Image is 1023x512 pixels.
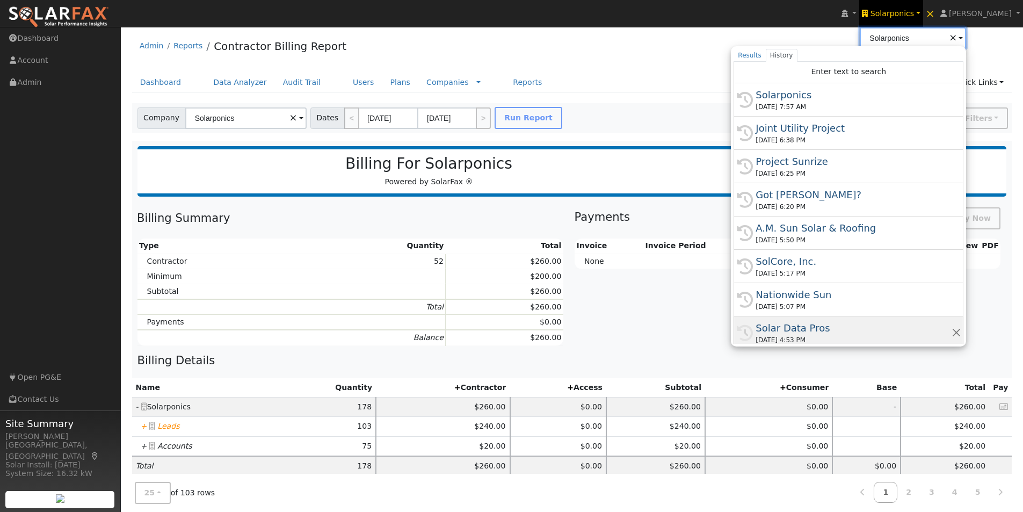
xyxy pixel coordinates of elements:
td: None [575,254,1000,269]
td: 178 [275,398,376,417]
th: Type [137,239,310,254]
td: 52 [310,254,446,269]
span: Solarponics [870,9,914,18]
img: SolarFax [8,6,109,28]
th: Invoice Period [643,239,773,254]
div: [DATE] 6:25 PM [756,169,951,178]
button: Run Report [495,107,562,129]
div: SolCore, Inc. [756,254,951,269]
span: × [289,112,298,123]
td: $0.00 [510,417,607,436]
div: Joint Utility Project [756,121,951,135]
td: Subtotal [137,284,310,300]
td: Min: $200, Actual: $260 [446,284,563,300]
span: Enter text to search [811,67,886,76]
i: + [141,422,147,430]
i: History [737,325,753,341]
td: $0.00 [510,398,607,417]
div: [DATE] 6:38 PM [756,135,951,145]
td: 178 [275,456,376,476]
i: History [737,192,753,208]
a: History [766,49,797,62]
a: Dashboard [132,73,190,92]
i: History [737,92,753,108]
i: History [737,158,753,175]
td: Min: $200 [901,436,989,456]
div: [GEOGRAPHIC_DATA], [GEOGRAPHIC_DATA] [5,439,115,462]
button: Pay Now [945,207,1000,229]
a: 4 [943,482,967,503]
th: View [956,239,980,254]
div: Base [836,382,897,393]
a: 3 [920,482,944,503]
td: $0.00 [446,315,563,330]
td: $260.00 [376,456,510,476]
i: History [737,292,753,308]
td: $240.00 [376,417,510,436]
th: Invoice [575,239,643,254]
div: Pay [993,382,1008,393]
div: System Size: 16.32 kW [5,468,115,479]
td: $200.00 [446,269,563,284]
td: $260.00 [901,456,989,476]
a: Map [90,452,100,460]
td: 75 [275,436,376,456]
h4: Billing Summary [137,211,571,225]
div: Project Sunrize [756,154,951,169]
td: $0.00 [705,417,832,436]
a: 5 [966,482,990,503]
td: $20.00 [376,436,510,456]
a: Companies [426,78,469,86]
div: Solarponics [756,88,951,102]
div: Solar Data Pros [756,321,951,335]
a: Plans [382,73,418,92]
button: 25 [135,482,171,504]
div: Got [PERSON_NAME]? [756,188,951,202]
td: $260.00 [376,398,510,417]
a: 2 [897,482,920,503]
td: $0.00 [510,436,607,456]
span: s [988,114,992,122]
td: Payments [137,315,310,330]
span: of 103 rows [135,482,215,504]
div: A.M. Sun Solar & Roofing [756,221,951,235]
button: Remove this history [951,327,961,338]
span: Company [137,107,186,129]
a: Audit Trail [275,73,329,92]
a: Data Analyzer [205,73,275,92]
div: [PERSON_NAME] [5,431,115,442]
i: History [737,258,753,275]
div: Quantity [279,382,372,393]
div: Name [136,382,272,393]
td: $0.00 [705,456,832,476]
td: $0.00 [510,456,607,476]
td: $240.00 [606,417,705,436]
button: 0Filters [942,107,1008,129]
div: Access [514,382,603,393]
i: - [136,402,139,411]
div: Subtotal [610,382,701,393]
h4: Payments [574,210,629,227]
i: Leads [157,422,179,430]
i: Total [426,302,444,311]
span: × [949,32,957,43]
th: PDF [980,239,1001,254]
div: Total [904,382,985,393]
td: $260.00 [446,299,563,315]
i: Total [136,461,154,470]
td: 103 [275,417,376,436]
div: [DATE] 5:17 PM [756,269,951,278]
a: Edit Company (443) [139,402,147,411]
td: Min: $200, Actual: $260 [606,398,705,417]
h2: Billing For Solarponics [148,155,709,173]
i: History [737,225,753,241]
i: Accounts [157,442,192,450]
div: Solar Install: [DATE] [5,459,115,471]
div: [DATE] 4:53 PM [756,335,951,345]
span: [PERSON_NAME] [949,9,1012,18]
span: Site Summary [5,416,115,431]
div: [DATE] 5:07 PM [756,302,951,312]
th: Quantity [310,239,446,254]
td: Contractor [137,254,310,269]
td: $0.00 [832,456,901,476]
